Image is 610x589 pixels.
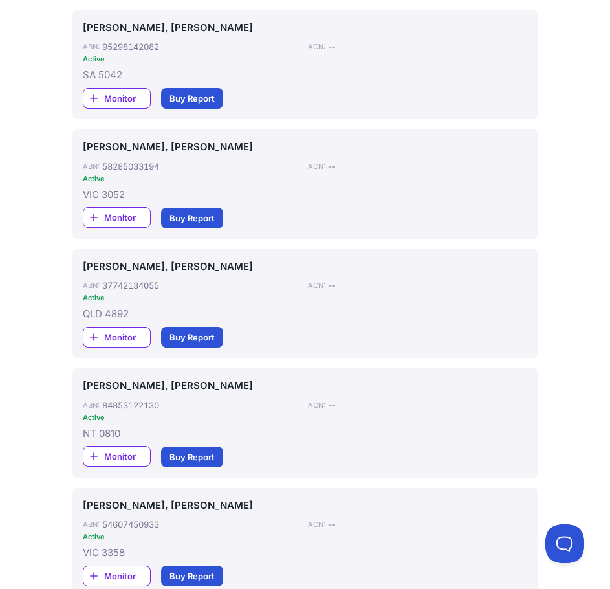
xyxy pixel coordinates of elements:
div: -- [328,160,336,173]
div: SA 5042 [83,68,528,83]
div: 84853122130 [102,399,159,412]
a: Monitor [83,327,151,348]
div: ACN: [308,520,325,529]
div: NT 0810 [83,427,528,441]
a: Monitor [83,566,151,586]
a: Buy Report [161,566,223,586]
a: Monitor [83,88,151,109]
div: -- [328,518,336,531]
span: Monitor [104,570,150,583]
div: -- [328,279,336,292]
span: Monitor [104,331,150,344]
div: 58285033194 [102,160,159,173]
div: 95298142082 [102,40,159,53]
div: ACN: [308,401,325,410]
a: Buy Report [161,208,223,228]
div: ABN: [83,162,100,171]
div: ABN: [83,281,100,290]
a: Buy Report [161,327,223,348]
span: Monitor [104,92,150,105]
div: -- [328,399,336,412]
div: 54607450933 [102,518,159,531]
a: Buy Report [161,447,223,467]
div: ABN: [83,520,100,529]
a: [PERSON_NAME], [PERSON_NAME] [83,260,528,274]
a: [PERSON_NAME], [PERSON_NAME] [83,21,528,36]
a: [PERSON_NAME], [PERSON_NAME] [83,140,528,155]
a: [PERSON_NAME], [PERSON_NAME] [83,379,528,394]
iframe: Toggle Customer Support [545,524,584,563]
a: Monitor [83,207,151,228]
div: Active [83,533,303,540]
div: ABN: [83,42,100,51]
div: Active [83,294,303,302]
a: [PERSON_NAME], [PERSON_NAME] [83,498,528,513]
div: 37742134055 [102,279,159,292]
a: Monitor [83,446,151,467]
div: QLD 4892 [83,307,528,322]
span: Monitor [104,211,150,224]
div: ACN: [308,42,325,51]
div: ABN: [83,401,100,410]
span: Monitor [104,450,150,463]
div: Active [83,414,303,421]
div: VIC 3358 [83,546,528,561]
a: Buy Report [161,88,223,109]
div: -- [328,40,336,53]
div: ACN: [308,162,325,171]
div: ACN: [308,281,325,290]
div: VIC 3052 [83,188,528,203]
div: Active [83,56,303,63]
div: Active [83,175,303,183]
